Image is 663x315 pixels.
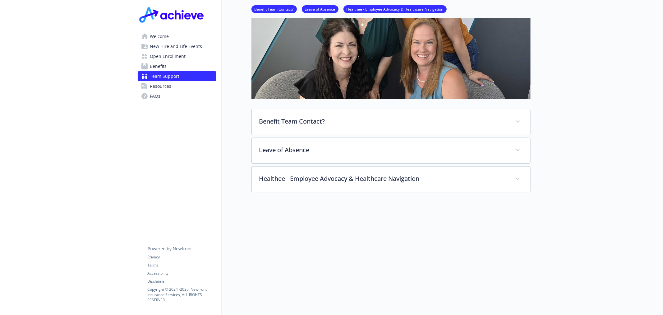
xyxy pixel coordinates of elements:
a: Team Support [138,71,216,81]
p: Copyright © 2024 - 2025 , Newfront Insurance Services, ALL RIGHTS RESERVED [148,287,216,303]
div: Benefit Team Contact? [252,109,530,135]
span: Welcome [150,31,169,41]
p: Healthee - Employee Advocacy & Healthcare Navigation [259,174,508,183]
a: Benefits [138,61,216,71]
p: Benefit Team Contact? [259,117,508,126]
a: Resources [138,81,216,91]
a: Leave of Absence [302,6,338,12]
div: Leave of Absence [252,138,530,163]
a: Healthee - Employee Advocacy & Healthcare Navigation [343,6,447,12]
p: Leave of Absence [259,145,508,155]
a: FAQs [138,91,216,101]
span: FAQs [150,91,161,101]
a: Terms [148,262,216,268]
a: Privacy [148,254,216,260]
span: Resources [150,81,172,91]
a: Welcome [138,31,216,41]
span: Benefits [150,61,167,71]
div: Healthee - Employee Advocacy & Healthcare Navigation [252,167,530,192]
a: Disclaimer [148,279,216,284]
span: Team Support [150,71,180,81]
span: New Hire and Life Events [150,41,202,51]
a: Accessibility [148,270,216,276]
a: Open Enrollment [138,51,216,61]
a: Benefit Team Contact? [251,6,297,12]
a: New Hire and Life Events [138,41,216,51]
span: Open Enrollment [150,51,186,61]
